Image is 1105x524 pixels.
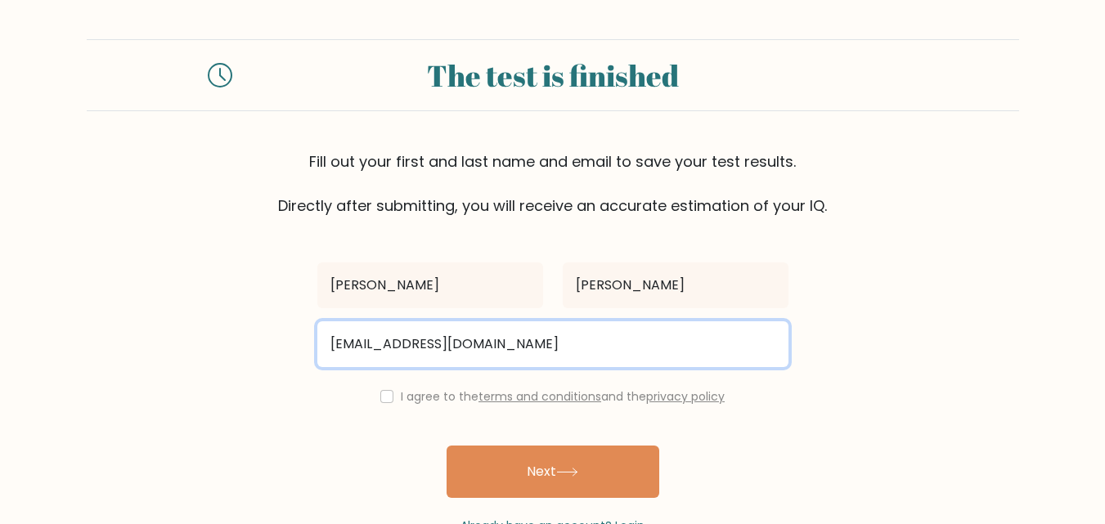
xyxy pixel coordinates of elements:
[401,388,725,405] label: I agree to the and the
[317,321,788,367] input: Email
[563,262,788,308] input: Last name
[478,388,601,405] a: terms and conditions
[87,150,1019,217] div: Fill out your first and last name and email to save your test results. Directly after submitting,...
[447,446,659,498] button: Next
[646,388,725,405] a: privacy policy
[317,262,543,308] input: First name
[252,53,854,97] div: The test is finished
